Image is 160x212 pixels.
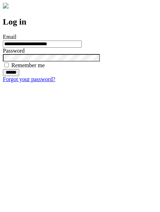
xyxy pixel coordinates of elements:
a: Forgot your password? [3,76,55,82]
label: Email [3,34,16,40]
label: Password [3,48,25,54]
h2: Log in [3,17,157,27]
label: Remember me [11,62,45,68]
img: logo-4e3dc11c47720685a147b03b5a06dd966a58ff35d612b21f08c02c0306f2b779.png [3,3,9,9]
